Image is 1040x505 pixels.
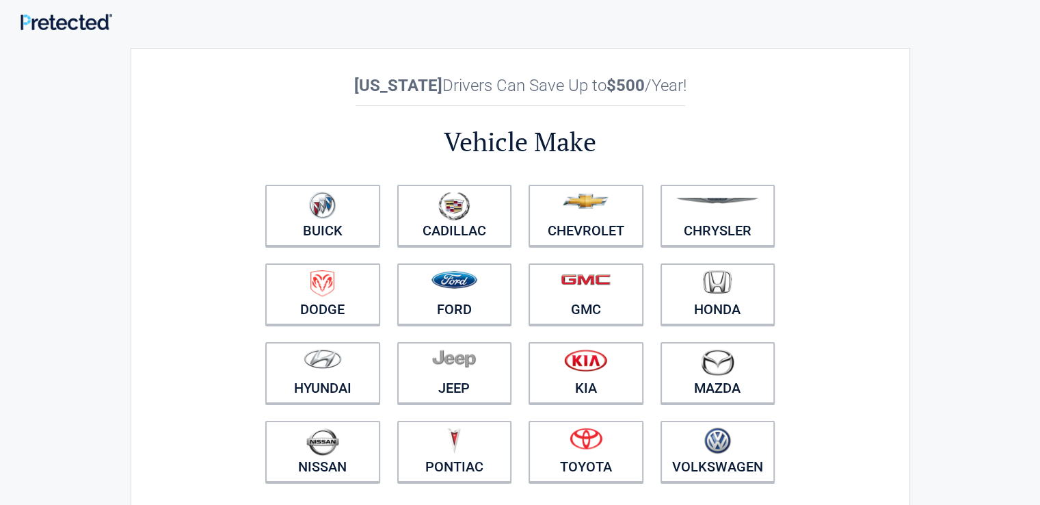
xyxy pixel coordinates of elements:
img: hyundai [304,349,342,369]
img: jeep [432,349,476,368]
img: pontiac [447,428,461,454]
img: mazda [700,349,734,376]
img: gmc [561,274,611,285]
a: Chrysler [661,185,775,246]
a: Kia [529,342,643,404]
a: Volkswagen [661,421,775,482]
img: chevrolet [563,194,609,209]
a: Mazda [661,342,775,404]
a: GMC [529,263,643,325]
a: Toyota [529,421,643,482]
img: volkswagen [704,428,731,454]
a: Chevrolet [529,185,643,246]
img: nissan [306,428,339,456]
img: Main Logo [21,14,112,30]
b: [US_STATE] [354,76,442,95]
a: Pontiac [397,421,512,482]
a: Hyundai [265,342,380,404]
img: toyota [570,428,602,450]
h2: Vehicle Make [257,125,784,159]
h2: Drivers Can Save Up to /Year [257,76,784,95]
b: $500 [606,76,645,95]
a: Ford [397,263,512,325]
img: dodge [310,270,334,297]
a: Dodge [265,263,380,325]
img: honda [703,270,732,294]
img: buick [309,192,336,219]
a: Nissan [265,421,380,482]
img: kia [564,349,607,372]
a: Jeep [397,342,512,404]
a: Honda [661,263,775,325]
img: ford [431,271,477,289]
a: Cadillac [397,185,512,246]
a: Buick [265,185,380,246]
img: cadillac [438,192,470,220]
img: chrysler [676,198,759,204]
